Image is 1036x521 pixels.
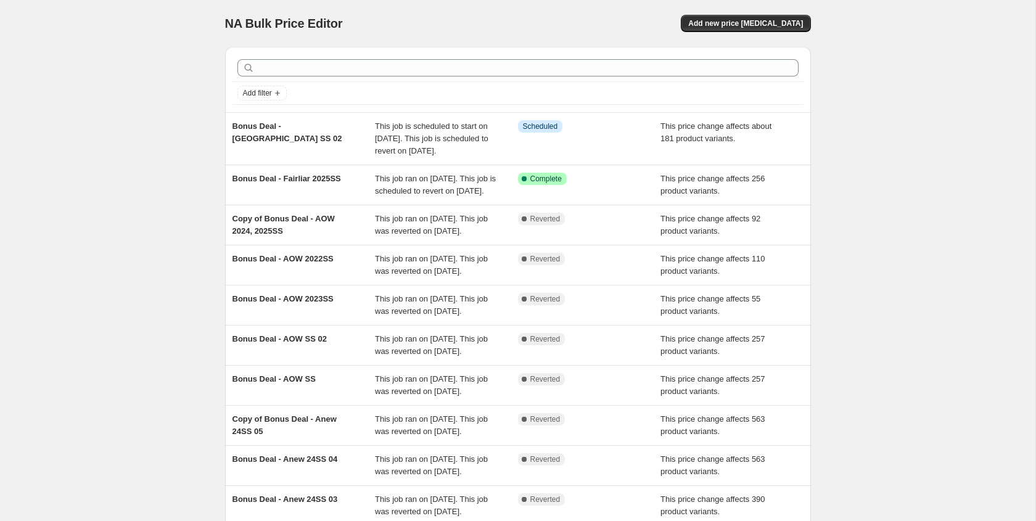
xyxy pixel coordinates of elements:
[530,454,561,464] span: Reverted
[375,414,488,436] span: This job ran on [DATE]. This job was reverted on [DATE].
[660,414,765,436] span: This price change affects 563 product variants.
[660,494,765,516] span: This price change affects 390 product variants.
[375,121,488,155] span: This job is scheduled to start on [DATE]. This job is scheduled to revert on [DATE].
[232,334,327,343] span: Bonus Deal - AOW SS 02
[530,174,562,184] span: Complete
[375,494,488,516] span: This job ran on [DATE]. This job was reverted on [DATE].
[232,254,334,263] span: Bonus Deal - AOW 2022SS
[232,374,316,384] span: Bonus Deal - AOW SS
[375,454,488,476] span: This job ran on [DATE]. This job was reverted on [DATE].
[530,214,561,224] span: Reverted
[660,254,765,276] span: This price change affects 110 product variants.
[530,414,561,424] span: Reverted
[237,86,287,101] button: Add filter
[375,334,488,356] span: This job ran on [DATE]. This job was reverted on [DATE].
[530,294,561,304] span: Reverted
[660,174,765,195] span: This price change affects 256 product variants.
[232,121,342,143] span: Bonus Deal - [GEOGRAPHIC_DATA] SS 02
[375,294,488,316] span: This job ran on [DATE]. This job was reverted on [DATE].
[232,414,337,436] span: Copy of Bonus Deal - Anew 24SS 05
[660,454,765,476] span: This price change affects 563 product variants.
[530,494,561,504] span: Reverted
[375,254,488,276] span: This job ran on [DATE]. This job was reverted on [DATE].
[243,88,272,98] span: Add filter
[232,494,338,504] span: Bonus Deal - Anew 24SS 03
[530,374,561,384] span: Reverted
[530,334,561,344] span: Reverted
[660,374,765,396] span: This price change affects 257 product variants.
[232,174,341,183] span: Bonus Deal - Fairliar 2025SS
[660,214,760,236] span: This price change affects 92 product variants.
[523,121,558,131] span: Scheduled
[660,334,765,356] span: This price change affects 257 product variants.
[688,18,803,28] span: Add new price [MEDICAL_DATA]
[232,214,335,236] span: Copy of Bonus Deal - AOW 2024, 2025SS
[375,374,488,396] span: This job ran on [DATE]. This job was reverted on [DATE].
[660,294,760,316] span: This price change affects 55 product variants.
[375,174,496,195] span: This job ran on [DATE]. This job is scheduled to revert on [DATE].
[681,15,810,32] button: Add new price [MEDICAL_DATA]
[375,214,488,236] span: This job ran on [DATE]. This job was reverted on [DATE].
[232,454,338,464] span: Bonus Deal - Anew 24SS 04
[660,121,771,143] span: This price change affects about 181 product variants.
[225,17,343,30] span: NA Bulk Price Editor
[232,294,334,303] span: Bonus Deal - AOW 2023SS
[530,254,561,264] span: Reverted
